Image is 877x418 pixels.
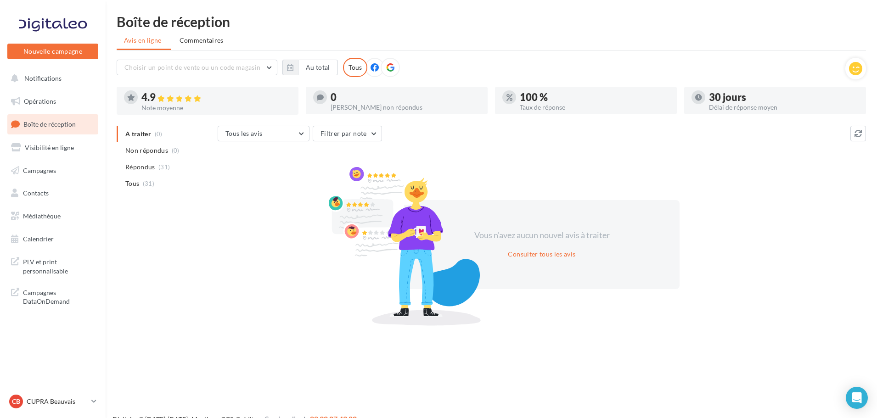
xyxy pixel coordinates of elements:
[24,74,62,82] span: Notifications
[282,60,338,75] button: Au total
[23,189,49,197] span: Contacts
[172,147,180,154] span: (0)
[125,146,168,155] span: Non répondus
[12,397,20,406] span: CB
[23,235,54,243] span: Calendrier
[124,63,260,71] span: Choisir un point de vente ou un code magasin
[520,92,669,102] div: 100 %
[331,92,480,102] div: 0
[343,58,367,77] div: Tous
[6,252,100,279] a: PLV et print personnalisable
[23,256,95,275] span: PLV et print personnalisable
[117,15,866,28] div: Boîte de réception
[709,92,859,102] div: 30 jours
[24,97,56,105] span: Opérations
[23,286,95,306] span: Campagnes DataOnDemand
[6,92,100,111] a: Opérations
[463,229,621,241] div: Vous n'avez aucun nouvel avis à traiter
[520,104,669,111] div: Taux de réponse
[6,69,96,88] button: Notifications
[125,179,139,188] span: Tous
[7,393,98,410] a: CB CUPRA Beauvais
[709,104,859,111] div: Délai de réponse moyen
[117,60,277,75] button: Choisir un point de vente ou un code magasin
[6,206,100,226] a: Médiathèque
[313,126,382,141] button: Filtrer par note
[298,60,338,75] button: Au total
[180,36,224,44] span: Commentaires
[6,283,100,310] a: Campagnes DataOnDemand
[6,161,100,180] a: Campagnes
[6,184,100,203] a: Contacts
[218,126,309,141] button: Tous les avis
[158,163,170,171] span: (31)
[23,212,61,220] span: Médiathèque
[125,162,155,172] span: Répondus
[23,166,56,174] span: Campagnes
[225,129,263,137] span: Tous les avis
[504,249,579,260] button: Consulter tous les avis
[331,104,480,111] div: [PERSON_NAME] non répondus
[141,105,291,111] div: Note moyenne
[846,387,868,409] div: Open Intercom Messenger
[6,138,100,157] a: Visibilité en ligne
[25,144,74,151] span: Visibilité en ligne
[143,180,154,187] span: (31)
[6,114,100,134] a: Boîte de réception
[7,44,98,59] button: Nouvelle campagne
[6,229,100,249] a: Calendrier
[141,92,291,103] div: 4.9
[27,397,88,406] p: CUPRA Beauvais
[23,120,76,128] span: Boîte de réception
